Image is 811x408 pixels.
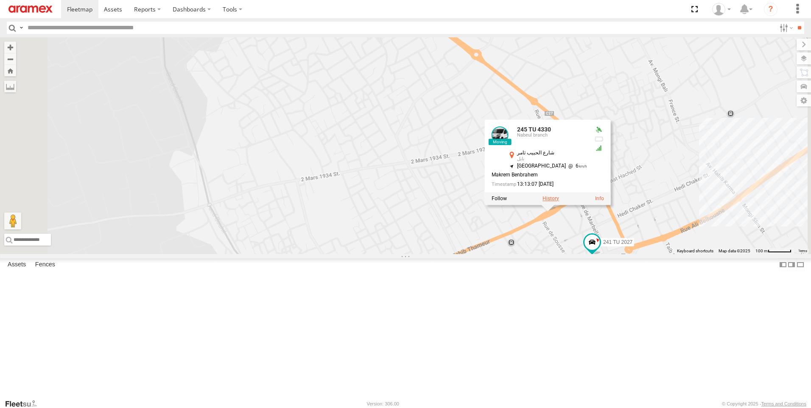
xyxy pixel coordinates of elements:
[776,22,794,34] label: Search Filter Options
[755,249,768,253] span: 100 m
[4,212,21,229] button: Drag Pegman onto the map to open Street View
[4,42,16,53] button: Zoom in
[595,196,604,201] a: View Asset Details
[31,259,59,271] label: Fences
[761,401,806,406] a: Terms and Conditions
[517,156,587,162] div: نابل
[709,3,734,16] div: Zied Bensalem
[4,53,16,65] button: Zoom out
[797,95,811,106] label: Map Settings
[492,126,509,143] a: View Asset Details
[4,81,16,92] label: Measure
[594,126,604,133] div: Valid GPS Fix
[517,150,587,156] div: شارع الحبيب ثامر
[517,126,551,133] a: 245 TU 4330
[677,248,713,254] button: Keyboard shortcuts
[517,163,566,169] span: [GEOGRAPHIC_DATA]
[517,133,587,138] div: Nabeul branch
[594,136,604,143] div: No battery health information received from this device.
[5,400,44,408] a: Visit our Website
[594,145,604,151] div: GSM Signal = 5
[796,258,805,271] label: Hide Summary Table
[543,196,559,201] label: View Asset History
[764,3,777,16] i: ?
[719,249,750,253] span: Map data ©2025
[566,163,587,169] span: 6
[4,65,16,76] button: Zoom Home
[603,239,632,245] span: 241 TU 2027
[367,401,399,406] div: Version: 306.00
[787,258,796,271] label: Dock Summary Table to the Right
[779,258,787,271] label: Dock Summary Table to the Left
[18,22,25,34] label: Search Query
[492,182,587,187] div: Date/time of location update
[753,248,794,254] button: Map Scale: 100 m per 52 pixels
[492,196,507,201] label: Realtime tracking of Asset
[3,259,30,271] label: Assets
[798,249,807,253] a: Terms (opens in new tab)
[492,172,587,178] div: Makrem Benbrahem
[722,401,806,406] div: © Copyright 2025 -
[8,6,53,13] img: aramex-logo.svg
